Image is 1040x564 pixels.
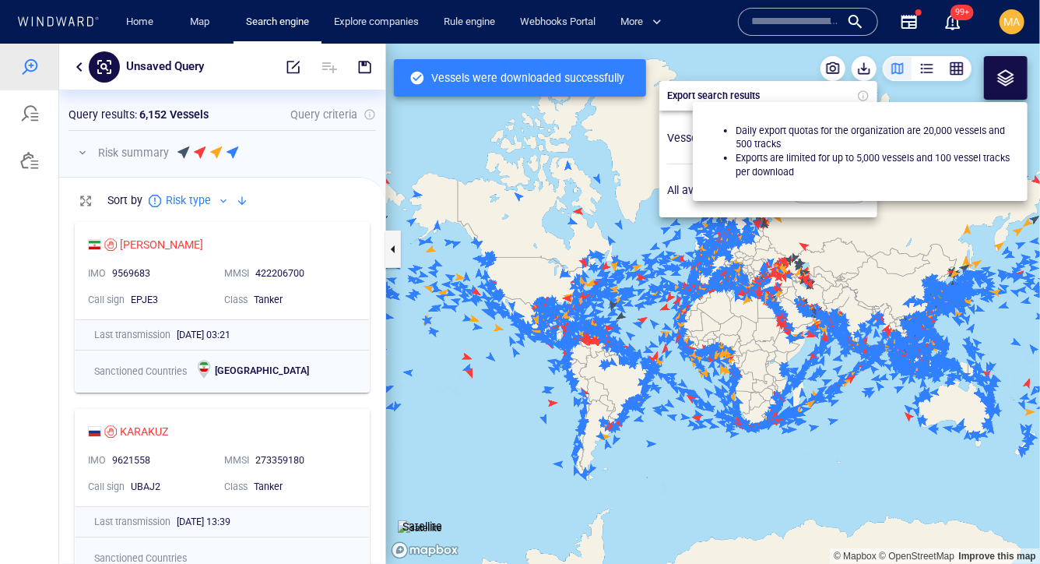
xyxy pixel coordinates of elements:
div: Vessels [667,85,705,104]
a: Home [121,9,160,36]
span: MA [1004,16,1021,28]
span: More [620,13,662,31]
a: Search engine [240,9,315,36]
button: MA [996,6,1028,37]
div: All available datasets [667,137,772,156]
button: More [614,9,675,36]
div: Notification center [943,12,962,31]
div: CSV [805,81,831,107]
button: Map [177,9,227,36]
button: 99+ [934,3,971,41]
a: Rule engine [437,9,501,36]
a: Webhooks Portal [514,9,602,36]
button: Home [115,9,165,36]
div: GDB [804,133,832,159]
a: Map [184,9,221,36]
span: 99+ [950,5,974,20]
iframe: Chat [974,494,1028,552]
a: Explore companies [328,9,425,36]
p: Export search results [667,45,760,59]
